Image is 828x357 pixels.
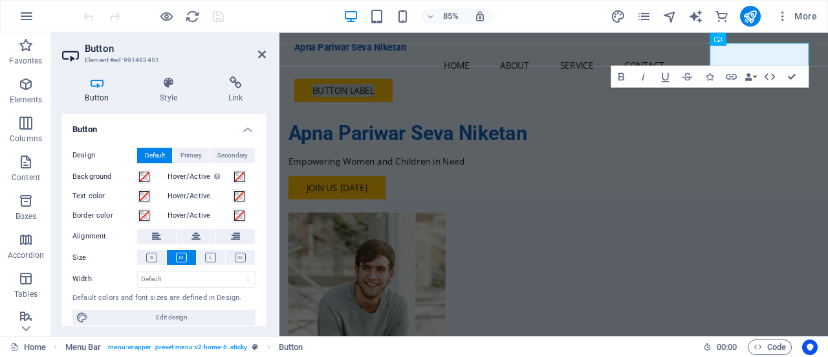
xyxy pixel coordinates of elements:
[748,340,792,355] button: Code
[714,9,729,24] i: Commerce
[611,9,626,24] i: Design (Ctrl+Alt+Y)
[72,169,137,185] label: Background
[441,8,461,24] h6: 85%
[217,148,248,163] span: Secondary
[252,343,258,351] i: This element is a customizable preset
[184,8,200,24] button: reload
[10,340,46,355] a: Click to cancel selection. Double-click to open Pages
[173,148,209,163] button: Primary
[611,8,626,24] button: design
[677,65,698,87] button: Strikethrough
[72,148,137,163] label: Design
[168,208,232,224] label: Hover/Active
[62,76,137,104] h4: Button
[14,289,38,299] p: Tables
[85,54,240,66] h3: Element #ed-991493451
[17,54,133,82] a: Button label
[688,8,704,24] button: text_generator
[137,148,172,163] button: Default
[158,8,174,24] button: Click here to leave preview mode and continue editing
[703,340,737,355] h6: Session time
[637,8,652,24] button: pages
[611,65,632,87] button: Bold (Ctrl+B)
[776,10,817,23] span: More
[10,95,43,105] p: Elements
[72,293,256,304] div: Default colors and font sizes are defined in Design.
[421,8,467,24] button: 85%
[168,189,232,204] label: Hover/Active
[662,9,677,24] i: Navigator
[137,76,206,104] h4: Style
[185,9,200,24] i: Reload page
[771,6,822,27] button: More
[65,340,102,355] span: Click to select. Double-click to edit
[781,65,802,87] button: Confirm (Ctrl+⏎)
[145,148,165,163] span: Default
[637,9,651,24] i: Pages (Ctrl+Alt+S)
[726,342,728,352] span: :
[12,172,40,183] p: Content
[180,148,202,163] span: Primary
[85,43,266,54] h2: Button
[106,340,247,355] span: . menu-wrapper .preset-menu-v2-home-6 .sticky
[743,9,757,24] i: Publish
[759,65,780,87] button: HTML
[92,310,252,325] span: Edit design
[72,189,137,204] label: Text color
[65,340,303,355] nav: breadcrumb
[633,65,654,87] button: Italic (Ctrl+I)
[655,65,676,87] button: Underline (Ctrl+U)
[16,211,37,222] p: Boxes
[72,275,137,282] label: Width
[210,148,255,163] button: Secondary
[717,340,737,355] span: 00 00
[474,10,486,22] i: On resize automatically adjust zoom level to fit chosen device.
[205,76,266,104] h4: Link
[721,65,742,87] button: Link
[72,208,137,224] label: Border color
[72,229,137,244] label: Alignment
[10,133,42,144] p: Columns
[743,65,759,87] button: Data Bindings
[802,340,818,355] button: Usercentrics
[62,114,266,137] h4: Button
[72,310,256,325] button: Edit design
[9,56,42,66] p: Favorites
[688,9,703,24] i: AI Writer
[8,250,44,260] p: Accordion
[699,65,720,87] button: Icons
[740,6,761,27] button: publish
[168,169,232,185] label: Hover/Active
[279,340,303,355] span: Click to select. Double-click to edit
[72,250,137,266] label: Size
[754,340,786,355] span: Code
[662,8,678,24] button: navigator
[714,8,730,24] button: commerce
